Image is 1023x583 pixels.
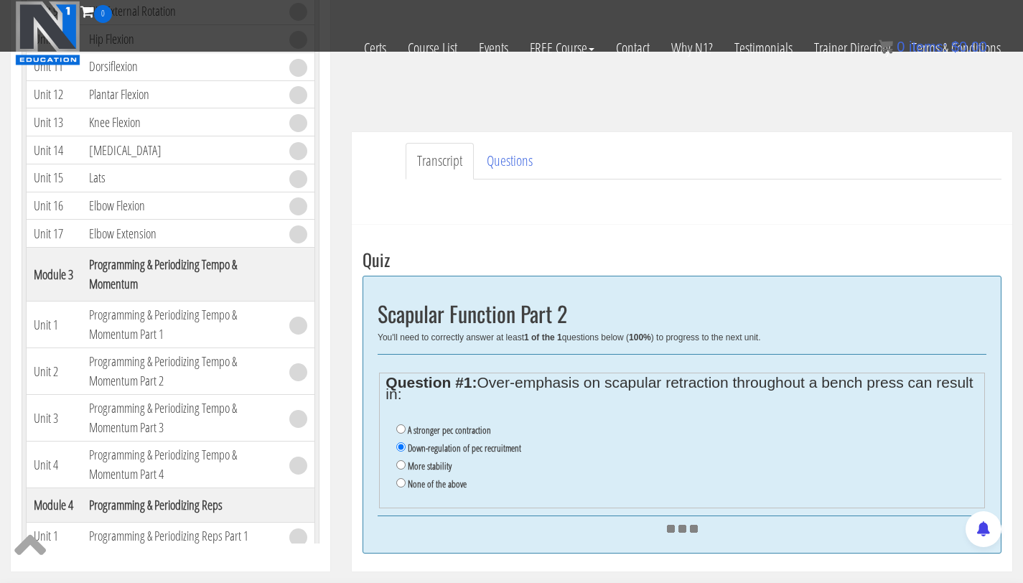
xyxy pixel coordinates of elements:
a: Why N1? [660,23,724,73]
td: Elbow Flexion [82,192,282,220]
td: Lats [82,164,282,192]
a: Testimonials [724,23,803,73]
td: Knee Flexion [82,108,282,136]
td: Unit 13 [27,108,82,136]
td: Programming & Periodizing Tempo & Momentum Part 2 [82,348,282,395]
a: Questions [475,143,544,179]
legend: Over-emphasis on scapular retraction throughout a bench press can result in: [386,377,978,400]
th: Programming & Periodizing Tempo & Momentum [82,248,282,302]
span: 0 [94,5,112,23]
a: FREE Course [519,23,605,73]
img: icon11.png [879,39,893,54]
b: 100% [629,332,651,342]
th: Programming & Periodizing Reps [82,488,282,523]
label: A stronger pec contraction [408,424,491,436]
a: Certs [353,23,397,73]
img: n1-education [15,1,80,65]
th: Module 4 [27,488,82,523]
td: Plantar Flexion [82,80,282,108]
label: More stability [408,460,452,472]
td: Unit 2 [27,348,82,395]
img: ajax_loader.gif [667,525,698,533]
h3: Quiz [363,250,1001,269]
td: Unit 15 [27,164,82,192]
a: Contact [605,23,660,73]
a: Transcript [406,143,474,179]
span: items: [909,39,947,55]
td: Unit 1 [27,302,82,348]
td: Unit 4 [27,442,82,488]
strong: Question #1: [386,374,477,391]
a: 0 items: $0.00 [879,39,987,55]
td: Unit 14 [27,136,82,164]
a: Events [468,23,519,73]
td: [MEDICAL_DATA] [82,136,282,164]
a: Trainer Directory [803,23,901,73]
td: Programming & Periodizing Reps Part 1 [82,523,282,551]
td: Unit 16 [27,192,82,220]
a: Terms & Conditions [901,23,1012,73]
a: Course List [397,23,468,73]
span: $ [951,39,959,55]
div: You'll need to correctly answer at least questions below ( ) to progress to the next unit. [378,332,986,342]
a: 0 [80,1,112,21]
td: Unit 12 [27,80,82,108]
td: Programming & Periodizing Tempo & Momentum Part 4 [82,442,282,488]
span: 0 [897,39,905,55]
label: Down-regulation of pec recruitment [408,442,521,454]
h2: Scapular Function Part 2 [378,302,986,325]
td: Elbow Extension [82,220,282,248]
td: Programming & Periodizing Tempo & Momentum Part 3 [82,395,282,442]
td: Unit 17 [27,220,82,248]
bdi: 0.00 [951,39,987,55]
b: 1 of the 1 [524,332,562,342]
td: Unit 3 [27,395,82,442]
th: Module 3 [27,248,82,302]
td: Programming & Periodizing Tempo & Momentum Part 1 [82,302,282,348]
label: None of the above [408,478,467,490]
